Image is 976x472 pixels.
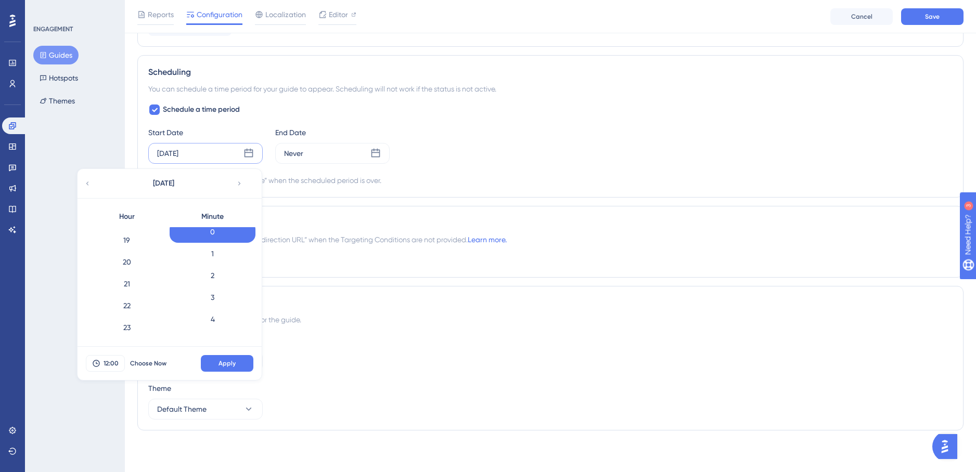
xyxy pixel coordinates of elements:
[104,359,119,368] span: 12:00
[33,69,84,87] button: Hotspots
[148,66,953,78] div: Scheduling
[275,126,390,139] div: End Date
[167,174,381,187] div: Automatically set as “Inactive” when the scheduled period is over.
[153,177,174,190] span: [DATE]
[33,25,73,33] div: ENGAGEMENT
[148,382,953,395] div: Theme
[84,229,170,251] div: 19
[851,12,872,21] span: Cancel
[33,46,79,64] button: Guides
[148,334,953,347] div: Container
[284,147,303,160] div: Never
[148,217,953,229] div: Redirection
[130,359,166,368] span: Choose Now
[157,147,178,160] div: [DATE]
[84,295,170,317] div: 22
[219,359,236,368] span: Apply
[84,273,170,295] div: 21
[329,8,348,21] span: Editor
[170,265,255,286] div: 2
[33,91,81,110] button: Themes
[170,286,255,308] div: 3
[148,313,953,326] div: Choose the container and theme for the guide.
[157,403,207,415] span: Default Theme
[84,317,170,338] div: 23
[830,8,893,25] button: Cancel
[170,243,255,265] div: 1
[86,355,125,372] button: 12:00
[111,173,215,194] button: [DATE]
[925,12,940,21] span: Save
[84,206,170,227] div: Hour
[24,3,65,15] span: Need Help?
[125,355,172,372] button: Choose Now
[265,8,306,21] span: Localization
[148,83,953,95] div: You can schedule a time period for your guide to appear. Scheduling will not work if the status i...
[197,8,242,21] span: Configuration
[468,235,507,244] a: Learn more.
[72,5,75,14] div: 3
[170,221,255,243] div: 0
[932,431,964,462] iframe: UserGuiding AI Assistant Launcher
[148,8,174,21] span: Reports
[148,399,263,419] button: Default Theme
[201,355,253,372] button: Apply
[84,251,170,273] div: 20
[163,103,240,116] span: Schedule a time period
[148,233,507,246] span: The browser will redirect to the “Redirection URL” when the Targeting Conditions are not provided.
[901,8,964,25] button: Save
[170,206,255,227] div: Minute
[148,297,953,309] div: Advanced Settings
[170,330,255,352] div: 5
[148,126,263,139] div: Start Date
[170,308,255,330] div: 4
